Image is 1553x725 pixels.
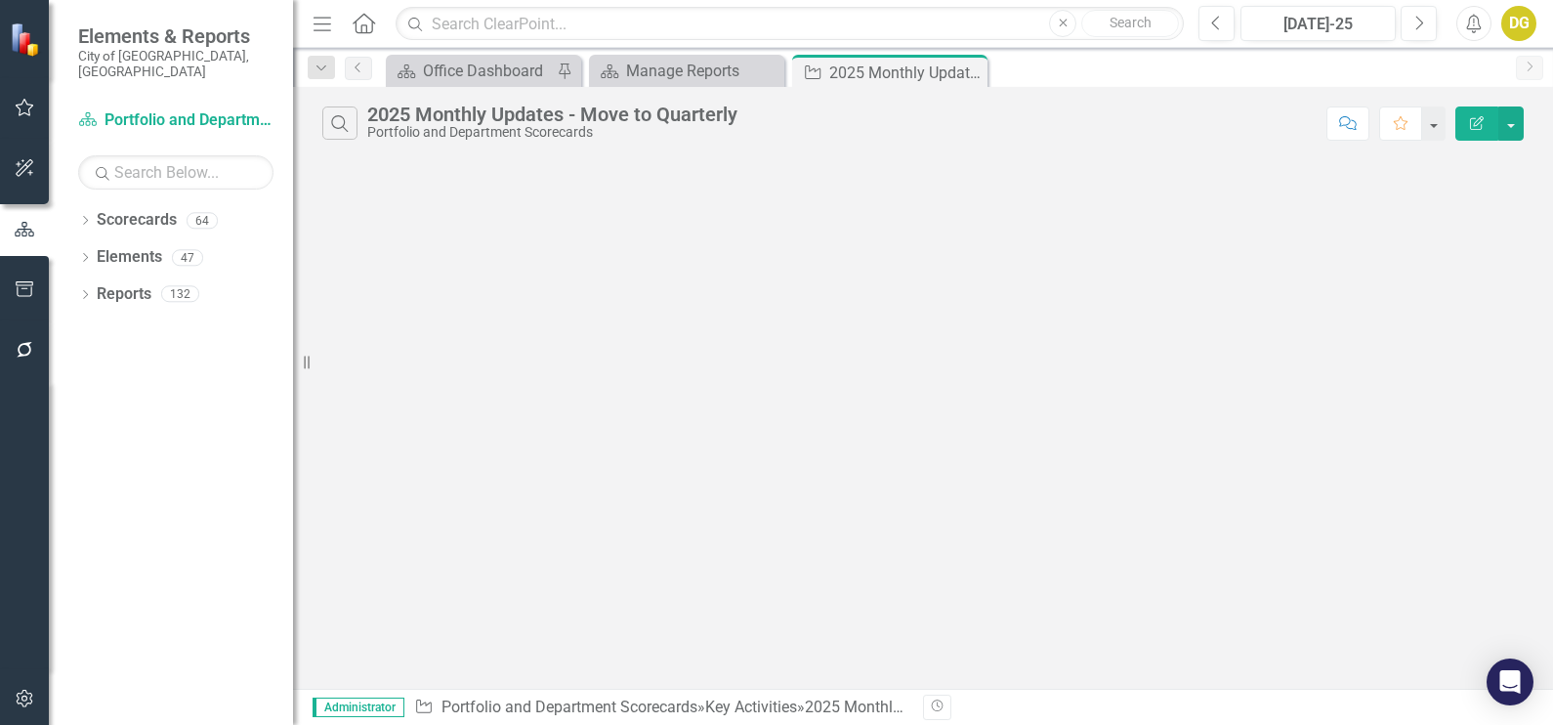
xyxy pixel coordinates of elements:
span: Elements & Reports [78,24,273,48]
div: 64 [187,212,218,229]
div: Open Intercom Messenger [1487,659,1533,705]
button: DG [1501,6,1536,41]
div: 2025 Monthly Updates - Move to Quarterly [805,698,1095,716]
div: 2025 Monthly Updates - Move to Quarterly [367,104,737,125]
a: Manage Reports [594,59,779,83]
div: » » [414,697,908,719]
div: Office Dashboard [423,59,552,83]
div: 132 [161,286,199,303]
a: Elements [97,246,162,269]
span: Administrator [313,698,404,717]
div: [DATE]-25 [1247,13,1389,36]
a: Office Dashboard [391,59,552,83]
a: Scorecards [97,209,177,232]
span: Search [1110,15,1152,30]
img: ClearPoint Strategy [10,22,44,57]
small: City of [GEOGRAPHIC_DATA], [GEOGRAPHIC_DATA] [78,48,273,80]
div: 47 [172,249,203,266]
input: Search Below... [78,155,273,190]
button: [DATE]-25 [1240,6,1396,41]
a: Portfolio and Department Scorecards [441,698,697,716]
div: Manage Reports [626,59,779,83]
a: Key Activities [705,698,797,716]
input: Search ClearPoint... [396,7,1184,41]
button: Search [1081,10,1179,37]
a: Portfolio and Department Scorecards [78,109,273,132]
a: Reports [97,283,151,306]
div: Portfolio and Department Scorecards [367,125,737,140]
div: 2025 Monthly Updates - Move to Quarterly [829,61,983,85]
